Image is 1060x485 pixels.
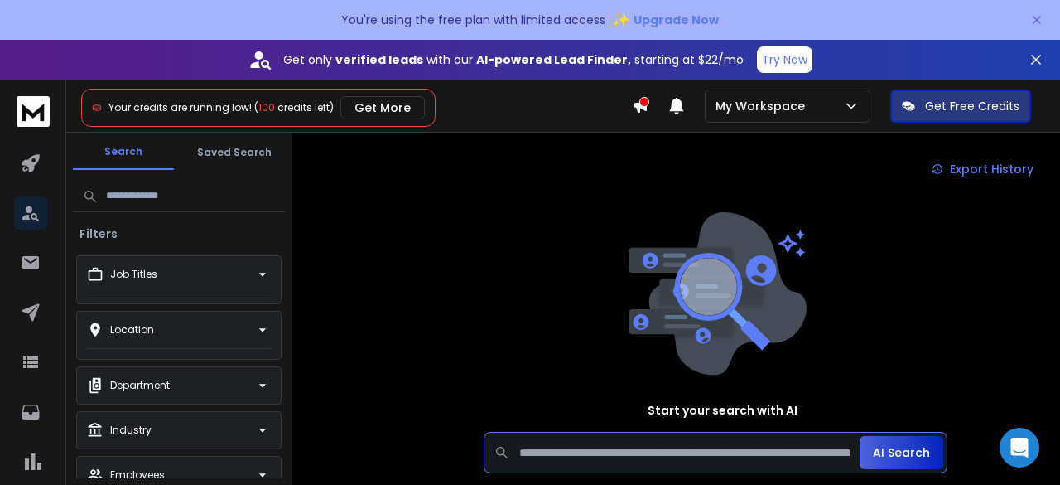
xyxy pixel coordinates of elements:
[73,135,174,170] button: Search
[757,46,812,73] button: Try Now
[860,436,943,469] button: AI Search
[634,12,719,28] span: Upgrade Now
[340,96,425,119] button: Get More
[341,12,605,28] p: You're using the free plan with limited access
[110,323,154,337] p: Location
[648,402,797,419] h1: Start your search with AI
[184,136,285,169] button: Saved Search
[110,379,170,392] p: Department
[890,90,1031,123] button: Get Free Credits
[918,153,1047,186] a: Export History
[73,226,124,242] h3: Filters
[612,3,719,36] button: ✨Upgrade Now
[254,100,334,114] span: ( credits left)
[624,212,807,376] img: image
[17,96,50,127] img: logo
[108,100,252,114] span: Your credits are running low!
[715,98,812,114] p: My Workspace
[612,8,630,32] span: ✨
[1000,428,1039,468] div: Open Intercom Messenger
[110,424,152,437] p: Industry
[110,268,157,281] p: Job Titles
[476,51,631,68] strong: AI-powered Lead Finder,
[283,51,744,68] p: Get only with our starting at $22/mo
[110,468,165,482] p: Employees
[925,98,1019,114] p: Get Free Credits
[762,51,807,68] p: Try Now
[258,100,275,114] span: 100
[335,51,423,68] strong: verified leads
